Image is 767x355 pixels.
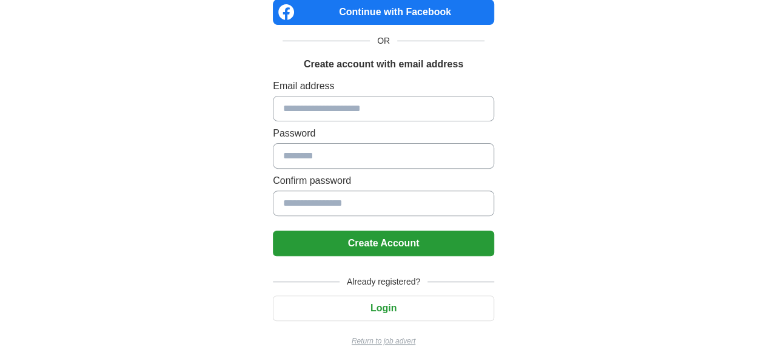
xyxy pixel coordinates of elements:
button: Login [273,296,494,321]
label: Email address [273,79,494,93]
a: Login [273,303,494,313]
span: OR [370,35,397,47]
h1: Create account with email address [304,57,463,72]
button: Create Account [273,231,494,256]
label: Confirm password [273,174,494,188]
span: Already registered? [340,276,427,288]
a: Return to job advert [273,336,494,347]
label: Password [273,126,494,141]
